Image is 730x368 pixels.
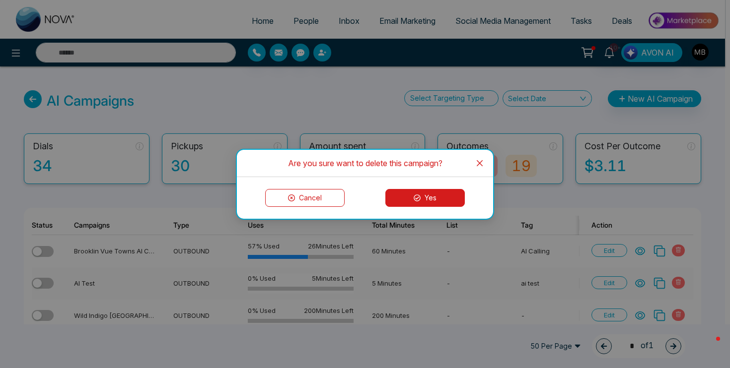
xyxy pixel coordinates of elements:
[265,189,345,207] button: Cancel
[696,334,720,358] iframe: Intercom live chat
[466,150,493,177] button: Close
[385,189,465,207] button: Yes
[476,159,484,167] span: close
[249,158,481,169] div: Are you sure want to delete this campaign?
